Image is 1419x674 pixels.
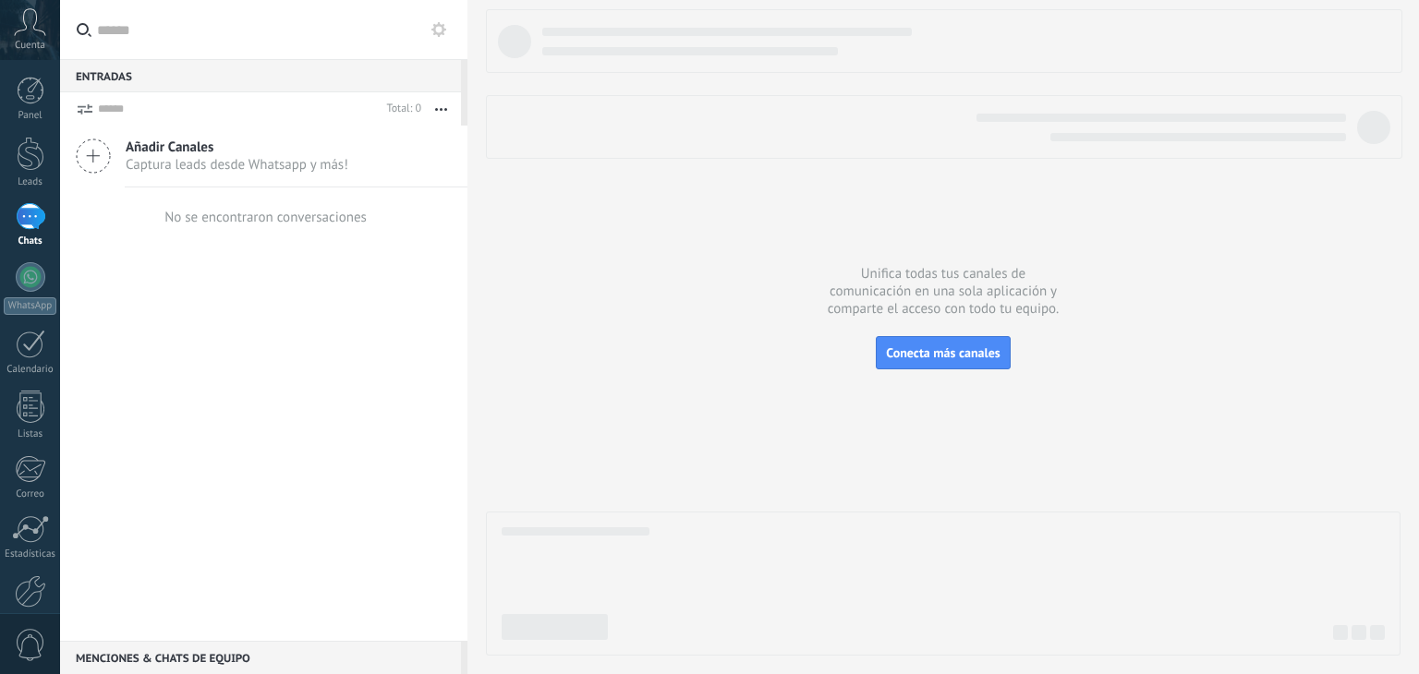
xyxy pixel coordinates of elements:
div: Entradas [60,59,461,92]
span: Añadir Canales [126,138,348,156]
button: Conecta más canales [876,336,1010,369]
div: Panel [4,110,57,122]
div: WhatsApp [4,297,56,315]
div: Correo [4,488,57,500]
div: Total: 0 [380,100,421,118]
div: No se encontraron conversaciones [164,209,367,226]
div: Estadísticas [4,548,57,560]
div: Listas [4,428,57,440]
span: Cuenta [15,40,45,52]
div: Leads [4,176,57,188]
div: Menciones & Chats de equipo [60,641,461,674]
div: Calendario [4,364,57,376]
span: Captura leads desde Whatsapp y más! [126,156,348,174]
span: Conecta más canales [886,344,1000,361]
div: Chats [4,235,57,247]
